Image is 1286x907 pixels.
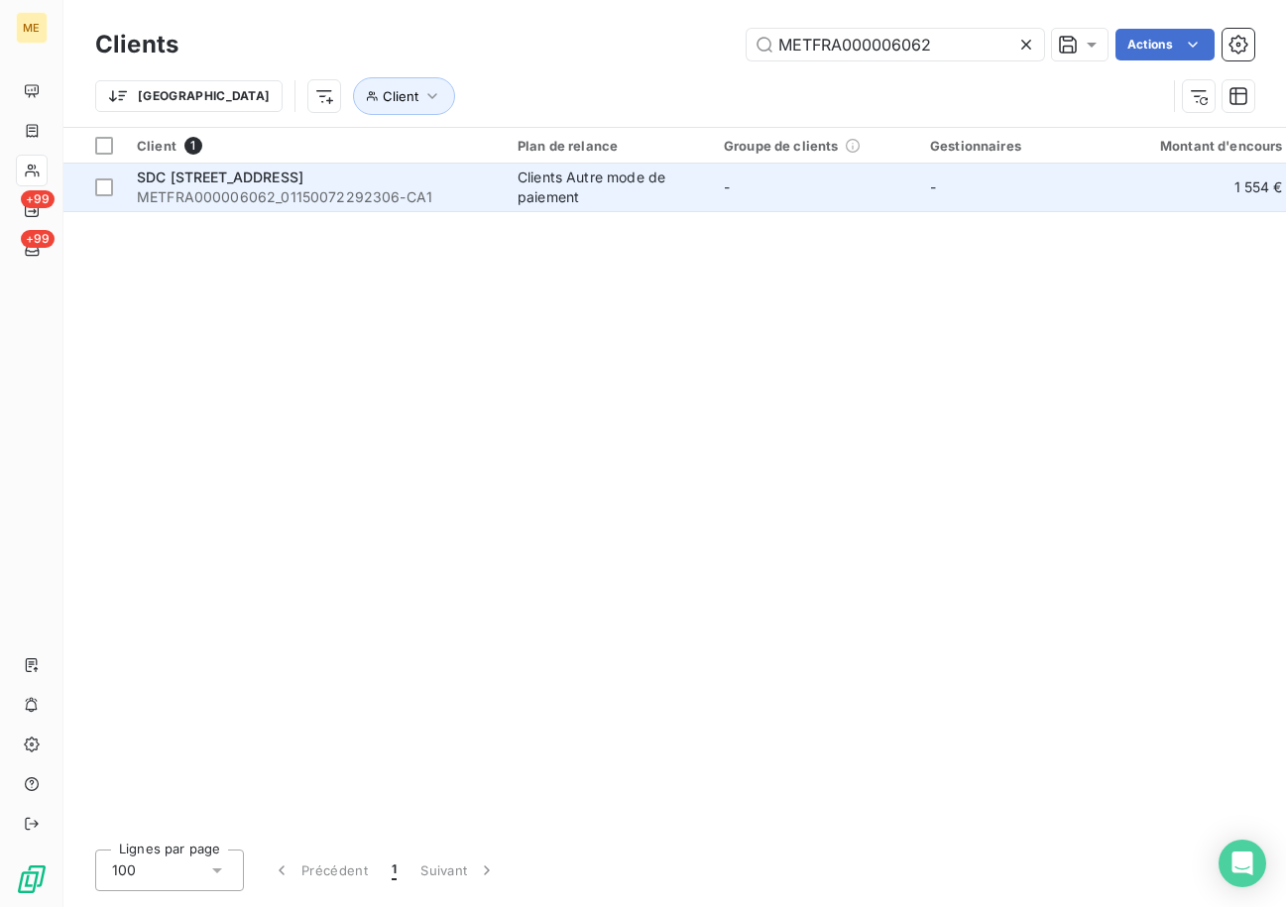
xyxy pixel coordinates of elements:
div: Open Intercom Messenger [1219,840,1266,887]
img: Logo LeanPay [16,863,48,895]
input: Rechercher [747,29,1044,60]
span: Groupe de clients [724,138,839,154]
button: Suivant [409,850,509,891]
span: - [724,178,730,195]
span: METFRA000006062_01150072292306-CA1 [137,187,494,207]
button: Actions [1115,29,1215,60]
span: +99 [21,230,55,248]
button: 1 [380,850,409,891]
button: Précédent [260,850,380,891]
h3: Clients [95,27,178,62]
span: SDC [STREET_ADDRESS] [137,169,303,185]
button: Client [353,77,455,115]
span: 1 [392,860,397,880]
span: Client [137,138,176,154]
div: Gestionnaires [930,138,1112,154]
div: Clients Autre mode de paiement [518,168,700,207]
button: [GEOGRAPHIC_DATA] [95,80,283,112]
span: - [930,178,936,195]
span: 100 [112,860,136,880]
span: Client [383,88,418,104]
span: 1 [184,137,202,155]
div: Plan de relance [518,138,700,154]
div: ME [16,12,48,44]
div: Montant d'encours [1136,138,1283,154]
span: +99 [21,190,55,208]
